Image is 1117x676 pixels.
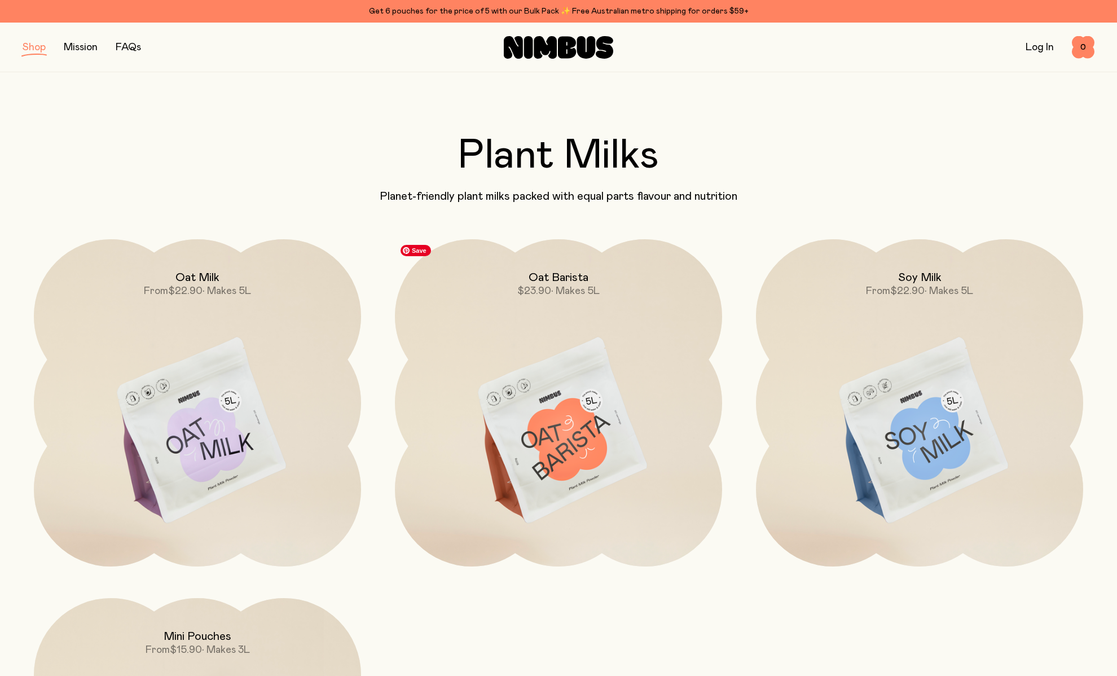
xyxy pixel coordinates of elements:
[1026,42,1054,52] a: Log In
[898,271,942,284] h2: Soy Milk
[756,239,1083,567] a: Soy MilkFrom$22.90• Makes 5L
[164,630,231,643] h2: Mini Pouches
[23,190,1094,203] p: Planet-friendly plant milks packed with equal parts flavour and nutrition
[925,286,973,296] span: • Makes 5L
[116,42,141,52] a: FAQs
[23,135,1094,176] h2: Plant Milks
[395,239,722,567] a: Oat Barista$23.90• Makes 5L
[175,271,219,284] h2: Oat Milk
[23,5,1094,18] div: Get 6 pouches for the price of 5 with our Bulk Pack ✨ Free Australian metro shipping for orders $59+
[1072,36,1094,59] button: 0
[866,286,890,296] span: From
[168,286,203,296] span: $22.90
[890,286,925,296] span: $22.90
[529,271,588,284] h2: Oat Barista
[551,286,600,296] span: • Makes 5L
[144,286,168,296] span: From
[203,286,251,296] span: • Makes 5L
[401,245,431,256] span: Save
[34,239,361,567] a: Oat MilkFrom$22.90• Makes 5L
[64,42,98,52] a: Mission
[146,645,170,655] span: From
[517,286,551,296] span: $23.90
[170,645,202,655] span: $15.90
[202,645,250,655] span: • Makes 3L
